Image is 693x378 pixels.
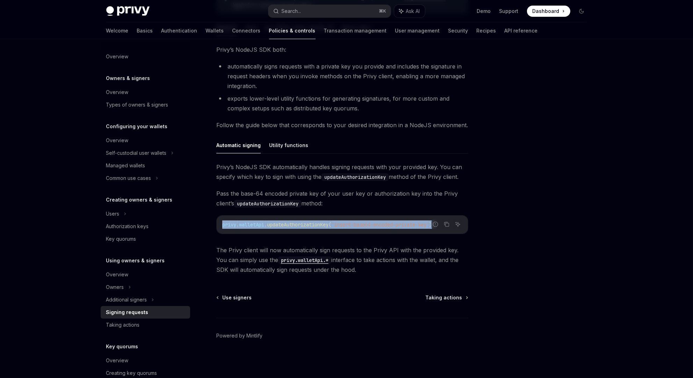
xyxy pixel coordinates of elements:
[216,61,468,91] li: automatically signs requests with a private key you provide and includes the signature in request...
[106,369,157,377] div: Creating key quorums
[278,256,331,263] a: privy.walletApi.*
[106,356,129,365] div: Overview
[426,294,468,301] a: Taking actions
[106,52,129,61] div: Overview
[101,306,190,319] a: Signing requests
[106,174,151,182] div: Common use cases
[106,210,120,218] div: Users
[533,8,560,15] span: Dashboard
[426,294,462,301] span: Taking actions
[216,137,261,153] button: Automatic signing
[161,22,197,39] a: Authentication
[395,22,440,39] a: User management
[216,189,468,208] span: Pass the base-64 encoded private key of your user key or authorization key into the Privy client’...
[206,22,224,39] a: Wallets
[106,296,147,304] div: Additional signers
[477,8,491,15] a: Demo
[216,332,262,339] a: Powered by Mintlify
[429,221,432,228] span: )
[101,50,190,63] a: Overview
[101,319,190,331] a: Taking actions
[442,220,451,229] button: Copy the contents from the code block
[137,22,153,39] a: Basics
[106,88,129,96] div: Overview
[106,196,173,204] h5: Creating owners & signers
[505,22,538,39] a: API reference
[282,7,301,15] div: Search...
[222,221,236,228] span: privy
[101,159,190,172] a: Managed wallets
[329,221,331,228] span: (
[216,162,468,182] span: Privy’s NodeJS SDK automatically handles signing requests with your provided key. You can specify...
[576,6,587,17] button: Toggle dark mode
[106,6,150,16] img: dark logo
[106,308,149,317] div: Signing requests
[101,86,190,99] a: Overview
[268,5,391,17] button: Search...⌘K
[239,221,264,228] span: walletApi
[101,220,190,233] a: Authorization keys
[101,268,190,281] a: Overview
[269,137,308,153] button: Utility functions
[216,120,468,130] span: Follow the guide below that corresponds to your desired integration in a NodeJS environment.
[269,22,316,39] a: Policies & controls
[106,283,124,291] div: Owners
[499,8,519,15] a: Support
[216,94,468,113] li: exports lower-level utility functions for generating signatures, for more custom and complex setu...
[106,235,136,243] div: Key quorums
[222,294,252,301] span: Use signers
[448,22,468,39] a: Security
[106,22,129,39] a: Welcome
[431,220,440,229] button: Report incorrect code
[406,8,420,15] span: Ask AI
[106,101,168,109] div: Types of owners & signers
[264,221,267,228] span: .
[106,161,145,170] div: Managed wallets
[331,221,429,228] span: 'insert-base64-encoded-private-key'
[234,200,301,208] code: updateAuthorizationKey
[106,136,129,145] div: Overview
[106,256,165,265] h5: Using owners & signers
[236,221,239,228] span: .
[216,45,468,54] span: Privy’s NodeJS SDK both:
[324,22,387,39] a: Transaction management
[106,222,149,231] div: Authorization keys
[101,134,190,147] a: Overview
[322,173,389,181] code: updateAuthorizationKey
[267,221,329,228] span: updateAuthorizationKey
[217,294,252,301] a: Use signers
[453,220,462,229] button: Ask AI
[477,22,496,39] a: Recipes
[394,5,425,17] button: Ask AI
[106,122,168,131] h5: Configuring your wallets
[106,342,138,351] h5: Key quorums
[527,6,570,17] a: Dashboard
[106,321,140,329] div: Taking actions
[101,99,190,111] a: Types of owners & signers
[216,245,468,275] span: The Privy client will now automatically sign requests to the Privy API with the provided key. You...
[379,8,387,14] span: ⌘ K
[106,149,167,157] div: Self-custodial user wallets
[232,22,261,39] a: Connectors
[101,233,190,245] a: Key quorums
[106,270,129,279] div: Overview
[106,74,150,82] h5: Owners & signers
[101,354,190,367] a: Overview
